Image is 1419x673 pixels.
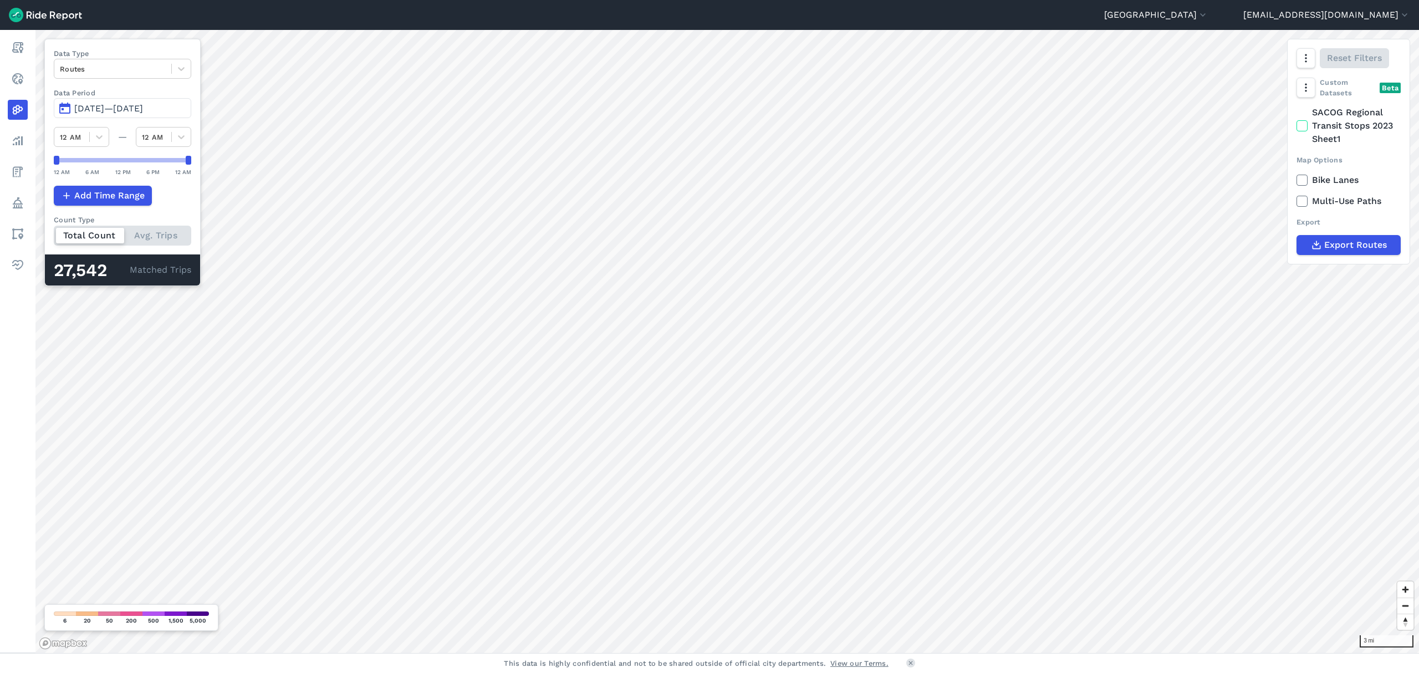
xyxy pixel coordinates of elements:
[8,131,28,151] a: Analyze
[830,658,889,669] a: View our Terms.
[1243,8,1410,22] button: [EMAIL_ADDRESS][DOMAIN_NAME]
[1104,8,1208,22] button: [GEOGRAPHIC_DATA]
[8,255,28,275] a: Health
[175,167,191,177] div: 12 AM
[1297,217,1401,227] div: Export
[1380,83,1401,93] div: Beta
[74,103,143,114] span: [DATE]—[DATE]
[8,224,28,244] a: Areas
[8,38,28,58] a: Report
[1397,614,1413,630] button: Reset bearing to north
[1297,195,1401,208] label: Multi-Use Paths
[8,162,28,182] a: Fees
[1320,48,1389,68] button: Reset Filters
[85,167,99,177] div: 6 AM
[1297,235,1401,255] button: Export Routes
[1327,52,1382,65] span: Reset Filters
[35,30,1419,653] canvas: Map
[1397,582,1413,598] button: Zoom in
[109,130,136,144] div: —
[54,88,191,98] label: Data Period
[74,189,145,202] span: Add Time Range
[39,637,88,650] a: Mapbox logo
[54,167,70,177] div: 12 AM
[8,69,28,89] a: Realtime
[1297,155,1401,165] div: Map Options
[1297,174,1401,187] label: Bike Lanes
[1360,635,1413,647] div: 3 mi
[54,215,191,225] div: Count Type
[1297,106,1401,146] label: SACOG Regional Transit Stops 2023 Sheet1
[54,186,152,206] button: Add Time Range
[1324,238,1387,252] span: Export Routes
[1297,77,1401,98] div: Custom Datasets
[8,100,28,120] a: Heatmaps
[115,167,131,177] div: 12 PM
[9,8,82,22] img: Ride Report
[54,48,191,59] label: Data Type
[54,263,130,278] div: 27,542
[1397,598,1413,614] button: Zoom out
[54,98,191,118] button: [DATE]—[DATE]
[8,193,28,213] a: Policy
[146,167,160,177] div: 6 PM
[45,254,200,285] div: Matched Trips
